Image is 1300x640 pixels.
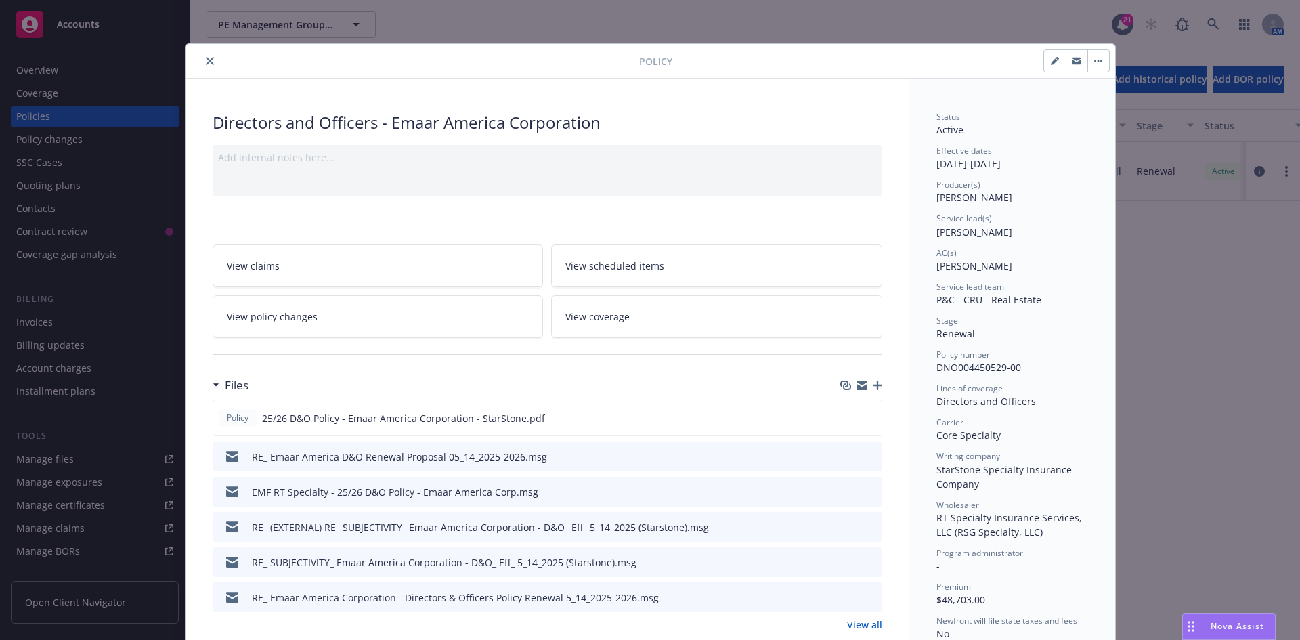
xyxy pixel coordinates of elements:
[252,555,636,570] div: RE_ SUBJECTIVITY_ Emaar America Corporation - D&O_ Eff_ 5_14_2025 (Starstone).msg
[936,226,1012,238] span: [PERSON_NAME]
[202,53,218,69] button: close
[865,520,877,534] button: preview file
[936,349,990,360] span: Policy number
[224,412,251,424] span: Policy
[565,259,664,273] span: View scheduled items
[639,54,672,68] span: Policy
[843,591,854,605] button: download file
[936,123,963,136] span: Active
[936,395,1036,408] span: Directors and Officers
[262,411,545,425] span: 25/26 D&O Policy - Emaar America Corporation - StarStone.pdf
[865,555,877,570] button: preview file
[936,213,992,224] span: Service lead(s)
[936,581,971,593] span: Premium
[936,111,960,123] span: Status
[936,293,1041,306] span: P&C - CRU - Real Estate
[936,417,963,428] span: Carrier
[865,591,877,605] button: preview file
[936,499,979,511] span: Wholesaler
[213,295,544,338] a: View policy changes
[252,591,659,605] div: RE_ Emaar America Corporation - Directors & Officers Policy Renewal 5_14_2025-2026.msg
[843,520,854,534] button: download file
[847,618,882,632] a: View all
[227,310,318,324] span: View policy changes
[936,259,1012,272] span: [PERSON_NAME]
[252,520,709,534] div: RE_ (EXTERNAL) RE_ SUBJECTIVITY_ Emaar America Corporation - D&O_ Eff_ 5_14_2025 (Starstone).msg
[252,485,538,499] div: EMF RT Specialty - 25/26 D&O Policy - Emaar America Corp.msg
[936,383,1003,394] span: Lines of coverage
[936,511,1085,538] span: RT Specialty Insurance Services, LLC (RSG Specialty, LLC)
[936,179,980,190] span: Producer(s)
[936,593,985,606] span: $48,703.00
[1183,614,1200,639] div: Drag to move
[936,463,1075,490] span: StarStone Specialty Insurance Company
[936,361,1021,374] span: DNO004450529-00
[213,111,882,134] div: Directors and Officers - Emaar America Corporation
[843,555,854,570] button: download file
[843,450,854,464] button: download file
[1211,620,1264,632] span: Nova Assist
[936,145,1088,171] div: [DATE] - [DATE]
[551,295,882,338] a: View coverage
[565,310,630,324] span: View coverage
[936,315,958,326] span: Stage
[218,150,877,165] div: Add internal notes here...
[252,450,547,464] div: RE_ Emaar America D&O Renewal Proposal 05_14_2025-2026.msg
[864,411,876,425] button: preview file
[213,244,544,287] a: View claims
[843,485,854,499] button: download file
[865,485,877,499] button: preview file
[936,547,1023,559] span: Program administrator
[936,429,1001,442] span: Core Specialty
[842,411,853,425] button: download file
[227,259,280,273] span: View claims
[936,327,975,340] span: Renewal
[551,244,882,287] a: View scheduled items
[865,450,877,464] button: preview file
[1182,613,1276,640] button: Nova Assist
[936,191,1012,204] span: [PERSON_NAME]
[936,145,992,156] span: Effective dates
[936,247,957,259] span: AC(s)
[936,450,1000,462] span: Writing company
[225,377,248,394] h3: Files
[213,377,248,394] div: Files
[936,615,1077,626] span: Newfront will file state taxes and fees
[936,281,1004,293] span: Service lead team
[936,627,949,640] span: No
[936,559,940,572] span: -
